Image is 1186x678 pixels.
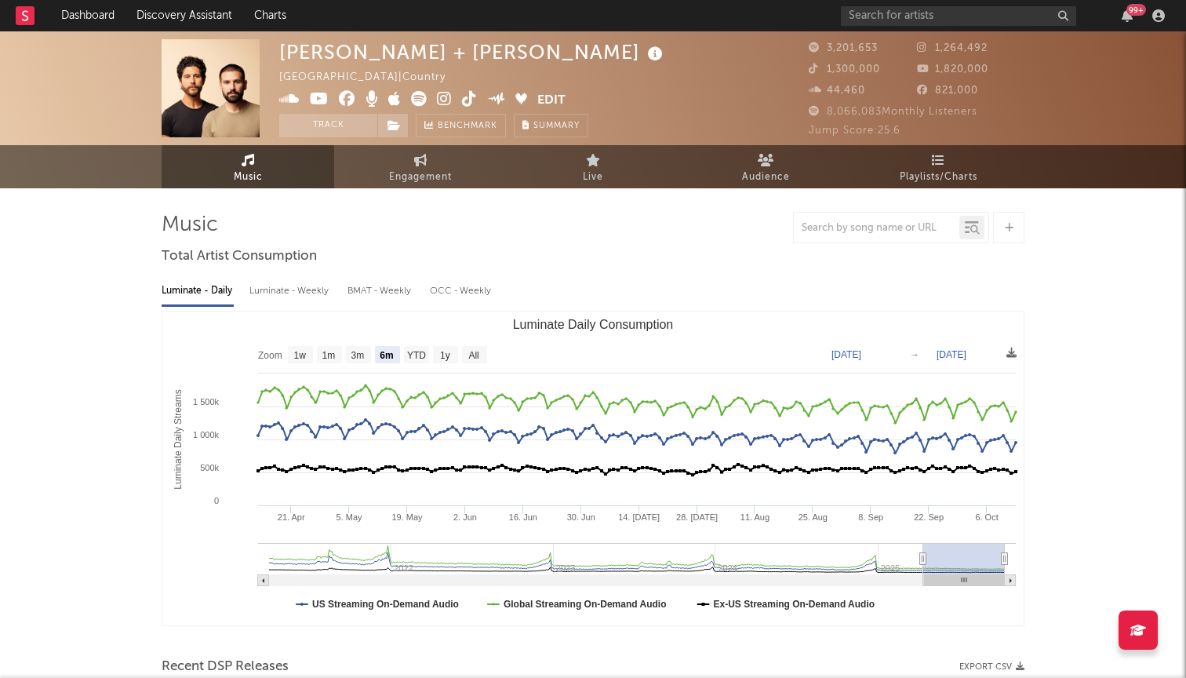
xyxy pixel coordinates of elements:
[937,349,966,360] text: [DATE]
[391,512,423,522] text: 19. May
[249,278,332,304] div: Luminate - Weekly
[917,64,988,75] span: 1,820,000
[351,350,365,361] text: 3m
[504,599,667,610] text: Global Streaming On-Demand Audio
[742,168,790,187] span: Audience
[347,278,414,304] div: BMAT - Weekly
[917,86,978,96] span: 821,000
[312,599,459,610] text: US Streaming On-Demand Audio
[258,350,282,361] text: Zoom
[794,222,959,235] input: Search by song name or URL
[279,68,464,87] div: [GEOGRAPHIC_DATA] | Country
[162,145,334,188] a: Music
[975,512,998,522] text: 6. Oct
[193,430,220,439] text: 1 000k
[567,512,595,522] text: 30. Jun
[430,278,493,304] div: OCC - Weekly
[279,114,377,137] button: Track
[533,122,580,130] span: Summary
[618,512,660,522] text: 14. [DATE]
[852,145,1024,188] a: Playlists/Charts
[438,117,497,136] span: Benchmark
[841,6,1076,26] input: Search for artists
[959,662,1024,672] button: Export CSV
[1126,4,1146,16] div: 99 +
[507,145,679,188] a: Live
[468,350,478,361] text: All
[193,397,220,406] text: 1 500k
[380,350,393,361] text: 6m
[173,389,184,489] text: Luminate Daily Streams
[917,43,988,53] span: 1,264,492
[416,114,506,137] a: Benchmark
[809,64,880,75] span: 1,300,000
[676,512,718,522] text: 28. [DATE]
[809,86,865,96] span: 44,460
[513,318,674,331] text: Luminate Daily Consumption
[914,512,944,522] text: 22. Sep
[334,145,507,188] a: Engagement
[279,39,667,65] div: [PERSON_NAME] + [PERSON_NAME]
[407,350,426,361] text: YTD
[809,107,977,117] span: 8,066,083 Monthly Listeners
[322,350,336,361] text: 1m
[679,145,852,188] a: Audience
[583,168,603,187] span: Live
[162,247,317,266] span: Total Artist Consumption
[337,512,363,522] text: 5. May
[514,114,588,137] button: Summary
[910,349,919,360] text: →
[162,278,234,304] div: Luminate - Daily
[1122,9,1133,22] button: 99+
[809,126,900,136] span: Jump Score: 25.6
[509,512,537,522] text: 16. Jun
[809,43,878,53] span: 3,201,653
[900,168,977,187] span: Playlists/Charts
[162,658,289,676] span: Recent DSP Releases
[214,496,219,505] text: 0
[858,512,883,522] text: 8. Sep
[740,512,769,522] text: 11. Aug
[389,168,452,187] span: Engagement
[200,463,219,472] text: 500k
[799,512,828,522] text: 25. Aug
[453,512,477,522] text: 2. Jun
[440,350,450,361] text: 1y
[537,91,566,111] button: Edit
[162,312,1024,625] svg: Luminate Daily Consumption
[294,350,307,361] text: 1w
[831,349,861,360] text: [DATE]
[234,168,263,187] span: Music
[714,599,875,610] text: Ex-US Streaming On-Demand Audio
[278,512,305,522] text: 21. Apr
